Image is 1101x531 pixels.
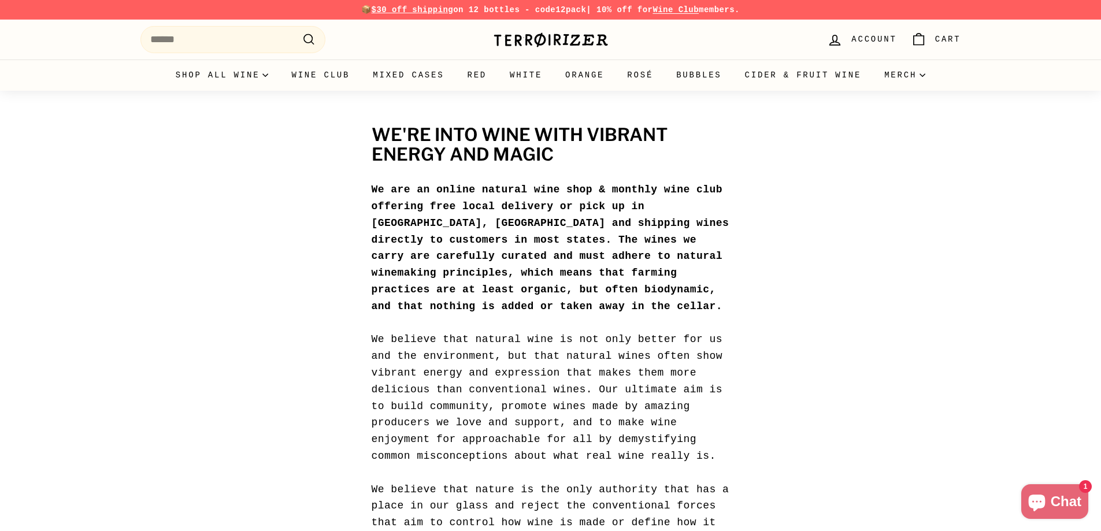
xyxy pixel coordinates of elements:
a: White [498,60,554,91]
a: Red [455,60,498,91]
summary: Merch [873,60,937,91]
a: Wine Club [653,5,699,14]
span: Account [851,33,896,46]
strong: We are an online natural wine shop & monthly wine club offering free local delivery or pick up in... [372,184,729,312]
a: Rosé [616,60,665,91]
a: Orange [554,60,616,91]
span: $30 off shipping [372,5,454,14]
a: Bubbles [665,60,733,91]
h2: we're into wine with vibrant energy and magic [372,125,730,164]
a: Account [820,23,903,57]
a: Mixed Cases [361,60,455,91]
strong: 12pack [555,5,586,14]
p: 📦 on 12 bottles - code | 10% off for members. [140,3,961,16]
inbox-online-store-chat: Shopify online store chat [1018,484,1092,522]
span: Cart [935,33,961,46]
summary: Shop all wine [164,60,280,91]
a: Wine Club [280,60,361,91]
div: Primary [117,60,984,91]
a: Cart [904,23,968,57]
a: Cider & Fruit Wine [733,60,873,91]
